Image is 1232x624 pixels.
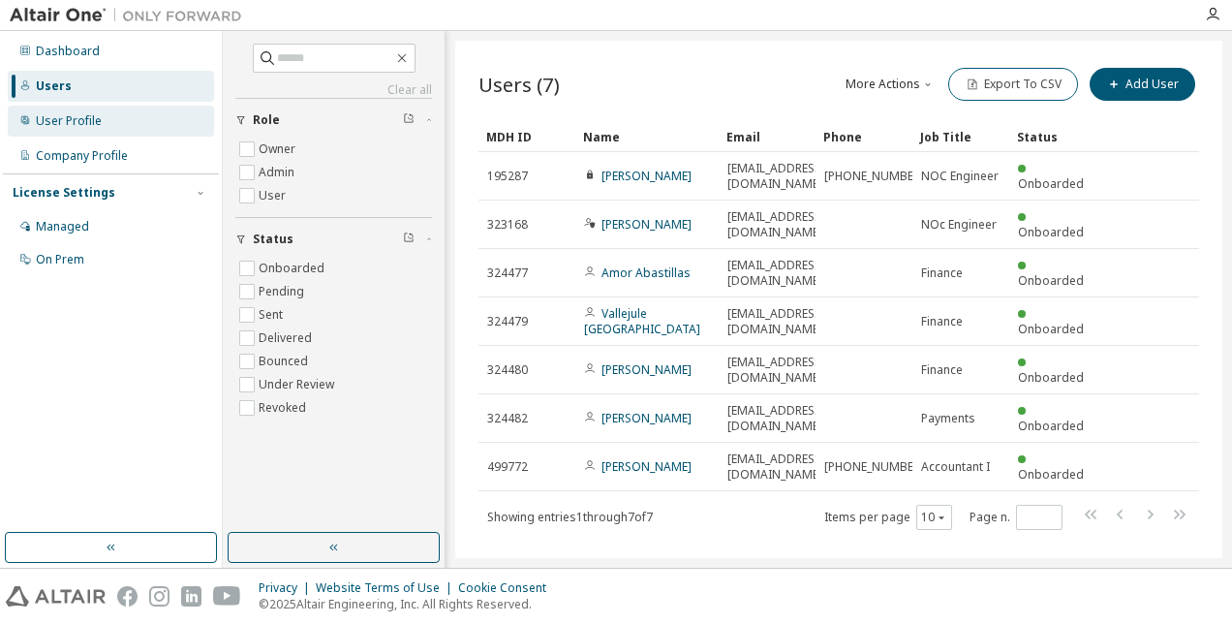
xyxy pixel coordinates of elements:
[1018,272,1084,289] span: Onboarded
[727,403,825,434] span: [EMAIL_ADDRESS][DOMAIN_NAME]
[36,252,84,267] div: On Prem
[824,459,924,475] span: [PHONE_NUMBER]
[117,586,138,607] img: facebook.svg
[921,411,975,426] span: Payments
[478,71,560,98] span: Users (7)
[259,373,338,396] label: Under Review
[6,586,106,607] img: altair_logo.svg
[235,99,432,141] button: Role
[726,121,808,152] div: Email
[259,138,299,161] label: Owner
[601,361,692,378] a: [PERSON_NAME]
[253,112,280,128] span: Role
[259,303,287,327] label: Sent
[259,257,328,280] label: Onboarded
[403,112,415,128] span: Clear filter
[727,161,825,192] span: [EMAIL_ADDRESS][DOMAIN_NAME]
[10,6,252,25] img: Altair One
[921,169,999,184] span: NOC Engineer
[601,458,692,475] a: [PERSON_NAME]
[823,121,905,152] div: Phone
[824,169,924,184] span: [PHONE_NUMBER]
[316,580,458,596] div: Website Terms of Use
[727,306,825,337] span: [EMAIL_ADDRESS][DOMAIN_NAME]
[13,185,115,201] div: License Settings
[36,78,72,94] div: Users
[36,113,102,129] div: User Profile
[1018,418,1084,434] span: Onboarded
[36,148,128,164] div: Company Profile
[970,505,1063,530] span: Page n.
[487,509,653,525] span: Showing entries 1 through 7 of 7
[149,586,169,607] img: instagram.svg
[259,327,316,350] label: Delivered
[1018,224,1084,240] span: Onboarded
[727,452,825,483] span: [EMAIL_ADDRESS][DOMAIN_NAME]
[727,258,825,289] span: [EMAIL_ADDRESS][DOMAIN_NAME]
[824,505,952,530] span: Items per page
[259,596,558,612] p: © 2025 Altair Engineering, Inc. All Rights Reserved.
[920,121,1001,152] div: Job Title
[259,161,298,184] label: Admin
[259,184,290,207] label: User
[921,265,963,281] span: Finance
[921,314,963,329] span: Finance
[259,396,310,420] label: Revoked
[36,44,100,59] div: Dashboard
[487,314,528,329] span: 324479
[213,586,241,607] img: youtube.svg
[727,355,825,386] span: [EMAIL_ADDRESS][DOMAIN_NAME]
[1018,466,1084,483] span: Onboarded
[487,265,528,281] span: 324477
[584,305,700,337] a: Vallejule [GEOGRAPHIC_DATA]
[487,362,528,378] span: 324480
[921,459,990,475] span: Accountant I
[487,169,528,184] span: 195287
[458,580,558,596] div: Cookie Consent
[487,217,528,233] span: 323168
[844,68,937,101] button: More Actions
[235,218,432,261] button: Status
[486,121,568,152] div: MDH ID
[601,265,691,281] a: Amor Abastillas
[1018,321,1084,337] span: Onboarded
[583,121,711,152] div: Name
[235,82,432,98] a: Clear all
[259,580,316,596] div: Privacy
[259,280,308,303] label: Pending
[36,219,89,234] div: Managed
[1017,121,1098,152] div: Status
[403,232,415,247] span: Clear filter
[921,362,963,378] span: Finance
[253,232,293,247] span: Status
[487,459,528,475] span: 499772
[921,510,947,525] button: 10
[259,350,312,373] label: Bounced
[601,216,692,233] a: [PERSON_NAME]
[948,68,1078,101] button: Export To CSV
[601,168,692,184] a: [PERSON_NAME]
[727,209,825,240] span: [EMAIL_ADDRESS][DOMAIN_NAME]
[601,410,692,426] a: [PERSON_NAME]
[487,411,528,426] span: 324482
[1090,68,1195,101] button: Add User
[1018,369,1084,386] span: Onboarded
[921,217,997,233] span: NOc Engineer
[181,586,201,607] img: linkedin.svg
[1018,175,1084,192] span: Onboarded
